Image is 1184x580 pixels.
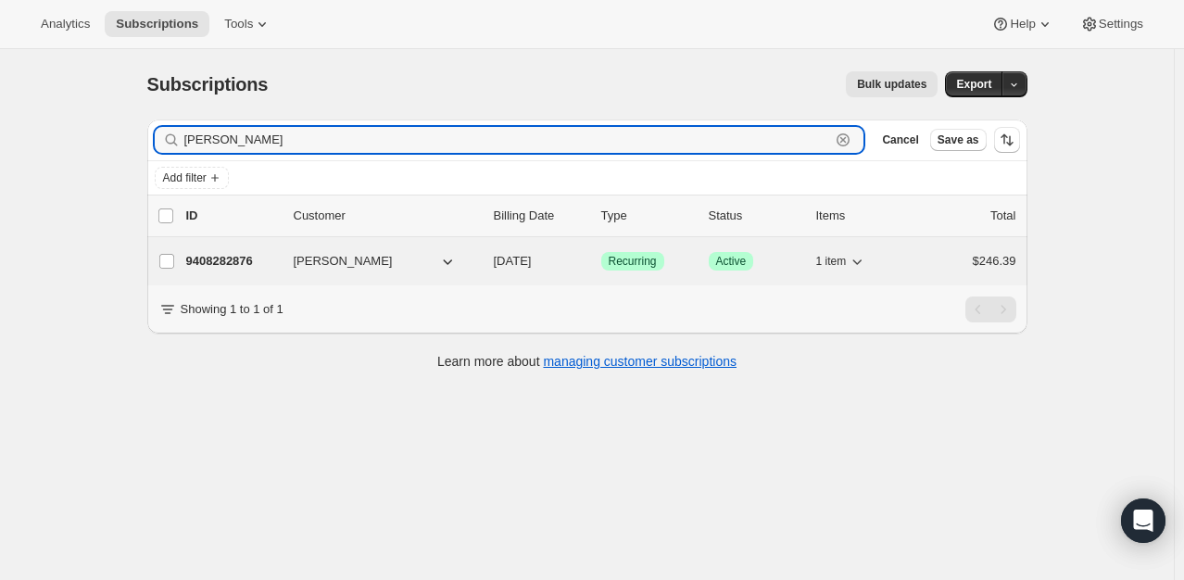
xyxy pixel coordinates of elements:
[30,11,101,37] button: Analytics
[930,129,987,151] button: Save as
[601,207,694,225] div: Type
[875,129,926,151] button: Cancel
[834,131,852,149] button: Clear
[994,127,1020,153] button: Sort the results
[1121,498,1165,543] div: Open Intercom Messenger
[147,74,269,95] span: Subscriptions
[816,207,909,225] div: Items
[294,252,393,271] span: [PERSON_NAME]
[494,207,586,225] p: Billing Date
[494,254,532,268] span: [DATE]
[990,207,1015,225] p: Total
[816,248,867,274] button: 1 item
[105,11,209,37] button: Subscriptions
[816,254,847,269] span: 1 item
[155,167,229,189] button: Add filter
[186,248,1016,274] div: 9408282876[PERSON_NAME][DATE]SuccessRecurringSuccessActive1 item$246.39
[186,207,279,225] p: ID
[973,254,1016,268] span: $246.39
[716,254,747,269] span: Active
[1010,17,1035,32] span: Help
[965,296,1016,322] nav: Pagination
[709,207,801,225] p: Status
[41,17,90,32] span: Analytics
[213,11,283,37] button: Tools
[857,77,926,92] span: Bulk updates
[956,77,991,92] span: Export
[116,17,198,32] span: Subscriptions
[184,127,831,153] input: Filter subscribers
[294,207,479,225] p: Customer
[1099,17,1143,32] span: Settings
[1069,11,1154,37] button: Settings
[224,17,253,32] span: Tools
[543,354,737,369] a: managing customer subscriptions
[846,71,938,97] button: Bulk updates
[437,352,737,371] p: Learn more about
[186,252,279,271] p: 9408282876
[181,300,283,319] p: Showing 1 to 1 of 1
[945,71,1002,97] button: Export
[163,170,207,185] span: Add filter
[186,207,1016,225] div: IDCustomerBilling DateTypeStatusItemsTotal
[882,132,918,147] span: Cancel
[283,246,468,276] button: [PERSON_NAME]
[609,254,657,269] span: Recurring
[938,132,979,147] span: Save as
[980,11,1064,37] button: Help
